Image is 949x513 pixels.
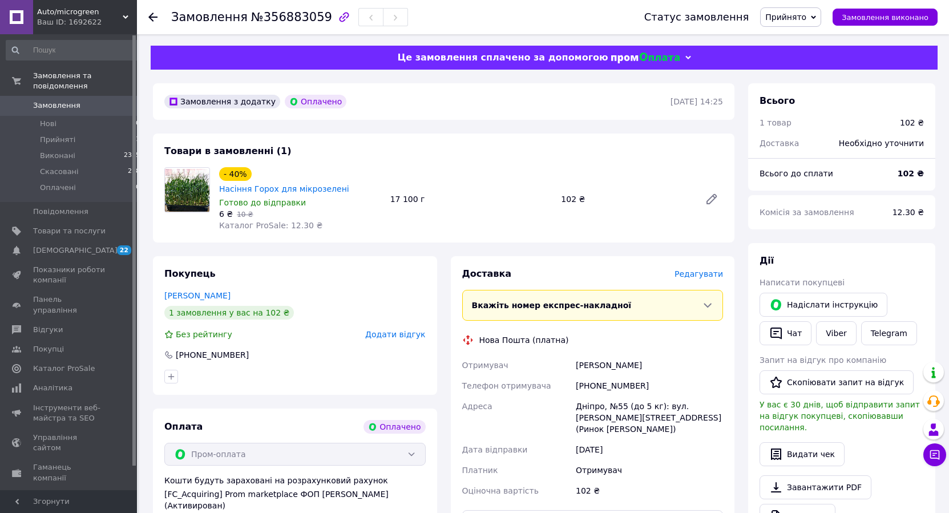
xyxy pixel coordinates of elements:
span: Адреса [462,402,492,411]
span: Запит на відгук про компанію [760,356,886,365]
span: Оплата [164,421,203,432]
div: [PERSON_NAME] [574,355,725,375]
div: 102 ₴ [900,117,924,128]
img: Насіння Горох для мікрозелені [165,169,209,212]
div: [FC_Acquiring] Prom marketplace ФОП [PERSON_NAME] (Активирован) [164,488,426,511]
button: Чат з покупцем [923,443,946,466]
span: 0 [136,119,140,129]
span: Замовлення та повідомлення [33,71,137,91]
div: 102 ₴ [574,480,725,501]
span: Без рейтингу [176,330,232,339]
span: Скасовані [40,167,79,177]
span: Відгуки [33,325,63,335]
button: Замовлення виконано [833,9,938,26]
span: 1 товар [760,118,791,127]
span: 22 [117,245,131,255]
span: Повідомлення [33,207,88,217]
a: Насіння Горох для мікрозелені [219,184,349,193]
span: Це замовлення сплачено за допомогою [397,52,608,63]
span: Готово до відправки [219,198,306,207]
button: Видати чек [760,442,845,466]
span: 278 [128,167,140,177]
div: [PHONE_NUMBER] [175,349,250,361]
div: Ваш ID: 1692622 [37,17,137,27]
span: Нові [40,119,56,129]
div: - 40% [219,167,252,181]
span: Отримувач [462,361,508,370]
span: Комісія за замовлення [760,208,854,217]
a: Завантажити PDF [760,475,871,499]
div: Повернутися назад [148,11,158,23]
span: Покупці [33,344,64,354]
button: Надіслати інструкцію [760,293,887,317]
span: Дії [760,255,774,266]
span: У вас є 30 днів, щоб відправити запит на відгук покупцеві, скопіювавши посилання. [760,400,920,432]
div: [DATE] [574,439,725,460]
span: Платник [462,466,498,475]
span: Дата відправки [462,445,528,454]
div: 1 замовлення у вас на 102 ₴ [164,306,294,320]
time: [DATE] 14:25 [671,97,723,106]
span: Замовлення [171,10,248,24]
b: 102 ₴ [898,169,924,178]
span: Замовлення виконано [842,13,928,22]
span: Оціночна вартість [462,486,539,495]
span: Гаманець компанії [33,462,106,483]
span: Доставка [760,139,799,148]
span: 0 [136,183,140,193]
span: Додати відгук [365,330,425,339]
button: Чат [760,321,811,345]
div: 102 ₴ [556,191,696,207]
button: Скопіювати запит на відгук [760,370,914,394]
span: Auto/microgreen [37,7,123,17]
span: Виконані [40,151,75,161]
span: Панель управління [33,294,106,315]
a: Редагувати [700,188,723,211]
span: Покупець [164,268,216,279]
div: Кошти будуть зараховані на розрахунковий рахунок [164,475,426,511]
span: Каталог ProSale: 12.30 ₴ [219,221,322,230]
span: Товари та послуги [33,226,106,236]
div: 17 100 г [386,191,557,207]
div: Отримувач [574,460,725,480]
span: Всього [760,95,795,106]
span: 6 ₴ [219,209,233,219]
span: 10 ₴ [237,211,253,219]
div: Статус замовлення [644,11,749,23]
span: 12.30 ₴ [893,208,924,217]
span: Управління сайтом [33,433,106,453]
span: Телефон отримувача [462,381,551,390]
span: Каталог ProSale [33,363,95,374]
a: Telegram [861,321,917,345]
span: Редагувати [675,269,723,278]
div: Нова Пошта (платна) [476,334,572,346]
span: 1 [136,135,140,145]
div: Необхідно уточнити [832,131,931,156]
div: [PHONE_NUMBER] [574,375,725,396]
div: Оплачено [285,95,346,108]
span: Оплачені [40,183,76,193]
span: Замовлення [33,100,80,111]
div: Замовлення з додатку [164,95,280,108]
span: №356883059 [251,10,332,24]
span: 2355 [124,151,140,161]
a: [PERSON_NAME] [164,291,231,300]
span: Написати покупцеві [760,278,845,287]
span: Прийняті [40,135,75,145]
span: Аналітика [33,383,72,393]
div: Оплачено [364,420,425,434]
div: Дніпро, №55 (до 5 кг): вул. [PERSON_NAME][STREET_ADDRESS] (Ринок [PERSON_NAME]) [574,396,725,439]
span: Всього до сплати [760,169,833,178]
span: [DEMOGRAPHIC_DATA] [33,245,118,256]
span: Доставка [462,268,512,279]
span: Товари в замовленні (1) [164,146,292,156]
span: Показники роботи компанії [33,265,106,285]
input: Пошук [6,40,141,60]
img: evopay logo [611,52,680,63]
span: Прийнято [765,13,806,22]
span: Вкажіть номер експрес-накладної [472,301,632,310]
span: Інструменти веб-майстра та SEO [33,403,106,423]
a: Viber [816,321,856,345]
